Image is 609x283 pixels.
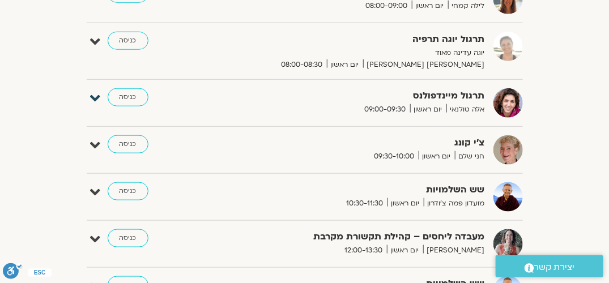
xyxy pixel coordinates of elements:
[410,104,446,115] span: יום ראשון
[278,59,327,71] span: 08:00-08:30
[108,182,148,200] a: כניסה
[108,32,148,50] a: כניסה
[241,135,485,151] strong: צ'י קונג
[108,229,148,247] a: כניסה
[341,245,387,256] span: 12:00-13:30
[424,198,485,209] span: מועדון פמה צ'ודרון
[108,135,148,153] a: כניסה
[446,104,485,115] span: אלה טולנאי
[108,88,148,106] a: כניסה
[370,151,419,162] span: 09:30-10:00
[241,182,485,198] strong: שש השלמויות
[534,260,575,275] span: יצירת קשר
[327,59,363,71] span: יום ראשון
[361,104,410,115] span: 09:00-09:30
[496,255,603,277] a: יצירת קשר
[241,229,485,245] strong: מעבדה ליחסים – קהילת תקשורת מקרבת
[241,32,485,47] strong: תרגול יוגה תרפיה
[455,151,485,162] span: חני שלם
[343,198,387,209] span: 10:30-11:30
[423,245,485,256] span: [PERSON_NAME]
[419,151,455,162] span: יום ראשון
[241,88,485,104] strong: תרגול מיינדפולנס
[241,47,485,59] p: יוגה עדינה מאוד
[387,198,424,209] span: יום ראשון
[387,245,423,256] span: יום ראשון
[363,59,485,71] span: [PERSON_NAME] [PERSON_NAME]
